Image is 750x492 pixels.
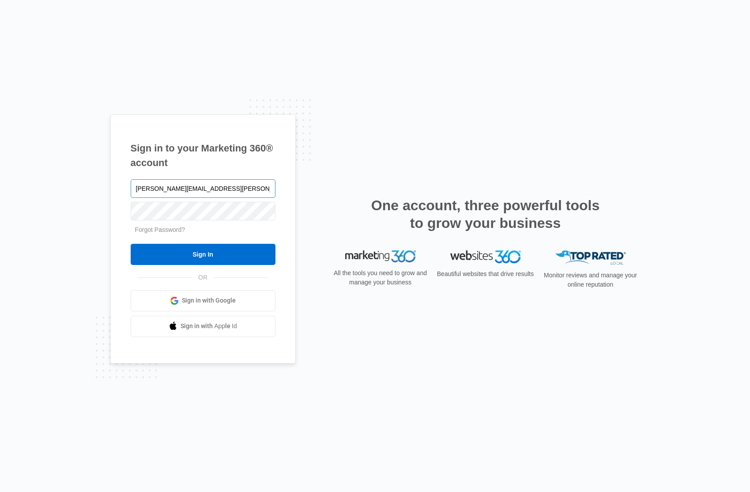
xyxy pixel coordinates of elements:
span: Sign in with Google [182,296,236,305]
a: Sign in with Apple Id [131,316,275,337]
span: OR [192,273,214,282]
p: All the tools you need to grow and manage your business [331,269,430,287]
h1: Sign in to your Marketing 360® account [131,141,275,170]
img: Websites 360 [450,250,521,263]
a: Sign in with Google [131,290,275,311]
h2: One account, three powerful tools to grow your business [369,197,603,232]
img: Top Rated Local [555,250,626,265]
input: Email [131,179,275,198]
input: Sign In [131,244,275,265]
p: Beautiful websites that drive results [436,269,535,279]
img: Marketing 360 [345,250,416,263]
p: Monitor reviews and manage your online reputation [541,271,640,289]
a: Forgot Password? [135,226,185,233]
span: Sign in with Apple Id [181,322,237,331]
